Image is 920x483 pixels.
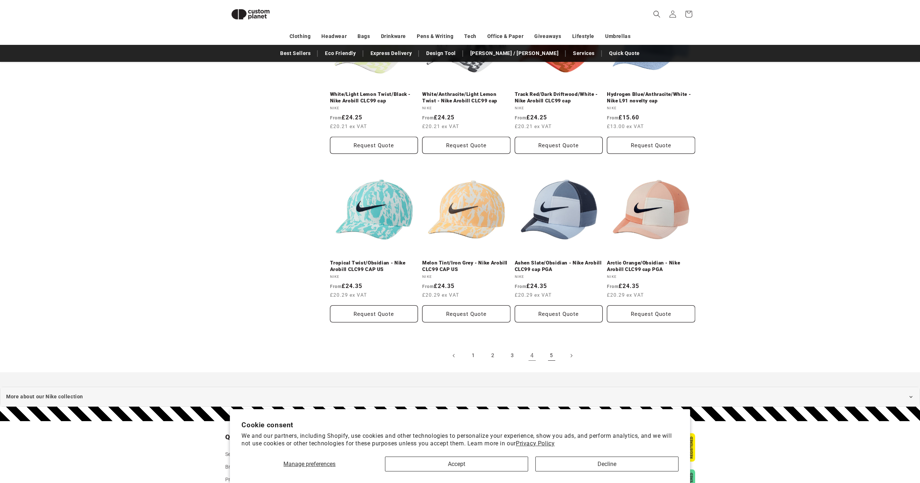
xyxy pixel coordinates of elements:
[367,47,416,60] a: Express Delivery
[505,348,521,364] a: Page 3
[321,30,347,43] a: Headwear
[607,305,695,322] : Request Quote
[330,91,418,104] a: White/Light Lemon Twist/Black - Nike Arobill CLC99 cap
[466,348,482,364] a: Page 1
[423,47,459,60] a: Design Tool
[330,137,418,154] button: Request Quote
[464,30,476,43] a: Tech
[467,47,562,60] a: [PERSON_NAME] / [PERSON_NAME]
[563,348,579,364] a: Next page
[277,47,314,60] a: Best Sellers
[321,47,359,60] a: Eco Friendly
[225,450,242,461] a: Search
[446,348,462,364] a: Previous page
[330,305,418,322] : Request Quote
[422,260,510,272] a: Melon Tint/Iron Grey - Nike Arobill CLC99 CAP US
[569,47,598,60] a: Services
[225,3,276,26] img: Custom Planet
[796,405,920,483] iframe: Chat Widget
[487,30,523,43] a: Office & Paper
[417,30,453,43] a: Pens & Writing
[515,305,603,322] : Request Quote
[225,433,339,441] h2: Quick links
[485,348,501,364] a: Page 2
[606,47,643,60] a: Quick Quote
[516,440,555,447] a: Privacy Policy
[241,421,679,429] h2: Cookie consent
[607,260,695,272] a: Arctic Orange/Obsidian - Nike Arobill CLC99 cap PGA
[241,432,679,448] p: We and our partners, including Shopify, use cookies and other technologies to personalize your ex...
[544,348,560,364] a: Page 5
[6,392,83,401] span: More about our Nike collection
[605,30,630,43] a: Umbrellas
[534,30,561,43] a: Giveaways
[241,457,377,471] button: Manage preferences
[358,30,370,43] a: Bags
[283,461,335,467] span: Manage preferences
[330,348,695,364] nav: Pagination
[535,457,679,471] button: Decline
[515,260,603,272] a: Ashen Slate/Obsidian - Nike Arobill CLC99 cap PGA
[385,457,528,471] button: Accept
[422,305,510,322] : Request Quote
[422,137,510,154] button: Request Quote
[524,348,540,364] a: Page 4
[290,30,311,43] a: Clothing
[607,91,695,104] a: Hydrogen Blue/Anthracite/White - Nike L91 novelty cap
[607,137,695,154] button: Request Quote
[225,461,243,473] a: Brands
[649,6,665,22] summary: Search
[572,30,594,43] a: Lifestyle
[381,30,406,43] a: Drinkware
[330,260,418,272] a: Tropical Twist/Obsidian - Nike Arobill CLC99 CAP US
[515,137,603,154] button: Request Quote
[515,91,603,104] a: Track Red/Dark Driftwood/White - Nike Arobill CLC99 cap
[422,91,510,104] a: White/Anthracite/Light Lemon Twist - Nike Arobill CLC99 cap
